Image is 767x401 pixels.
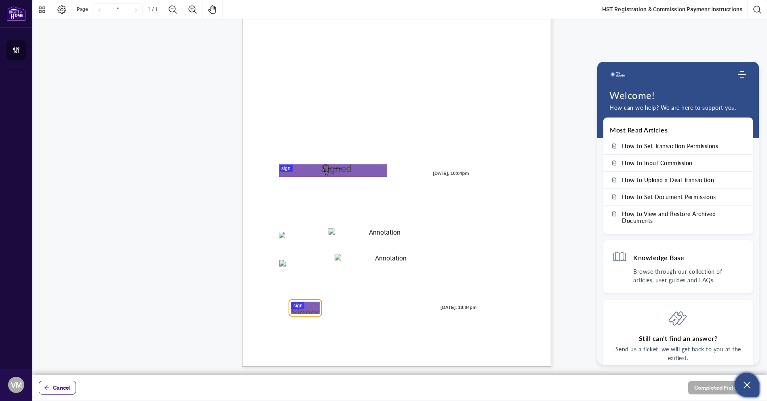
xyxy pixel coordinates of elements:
[603,189,753,205] a: How to Set Document Permissions
[603,172,753,188] a: How to Upload a Deal Transaction
[609,89,747,101] h1: Welcome!
[688,381,761,395] button: Completed Fields 1 of 2
[622,160,693,166] span: How to Input Commission
[622,143,718,149] span: How to Set Transaction Permissions
[603,138,753,154] a: How to Set Transaction Permissions
[622,210,744,224] span: How to View and Restore Archived Documents
[39,381,76,395] button: Cancel
[53,381,71,394] span: Cancel
[612,345,744,363] p: Send us a ticket, we will get back to you at the earliest.
[633,267,744,284] p: Browse through our collection of articles, user guides and FAQs.
[622,176,714,183] span: How to Upload a Deal Transaction
[603,155,753,171] a: How to Input Commission
[737,71,747,79] div: Modules Menu
[11,379,22,391] span: VM
[609,67,626,83] span: Company logo
[603,206,753,229] a: How to View and Restore Archived Documents
[735,373,759,397] button: Open asap
[639,334,718,343] h4: Still can't find an answer?
[44,385,50,391] span: arrow-left
[622,193,716,200] span: How to Set Document Permissions
[633,253,684,262] h4: Knowledge Base
[6,6,26,21] img: logo
[609,103,747,112] p: How can we help? We are here to support you.
[603,240,753,293] div: Knowledge BaseBrowse through our collection of articles, user guides and FAQs.
[609,67,626,83] img: logo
